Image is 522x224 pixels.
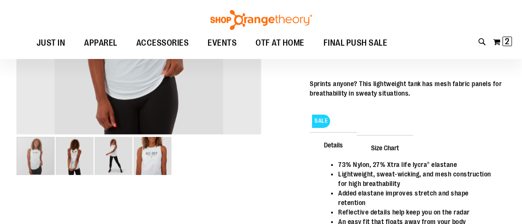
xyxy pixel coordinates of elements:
[310,79,505,98] div: Sprints anyone? This lightweight tank has mesh fabric panels for breathability in sweaty situations.
[95,137,133,175] img: Alternate image #2 for 1451733
[17,136,56,176] div: image 1 of 4
[209,10,313,30] img: Shop Orangetheory
[133,137,171,175] img: Alternate image #3 for 1451733
[357,135,413,160] span: Size Chart
[310,132,357,157] span: Details
[37,32,66,54] span: JUST IN
[95,136,133,176] div: image 3 of 4
[338,207,496,217] li: Reflective details help keep you on the radar
[56,137,94,175] img: Alternate image #1 for 1451733
[338,169,496,188] li: Lightweight, sweat-wicking, and mesh construction for high breathability
[27,32,75,54] a: JUST IN
[136,32,189,54] span: ACCESSORIES
[323,32,388,54] span: FINAL PUSH SALE
[127,32,199,54] a: ACCESSORIES
[208,32,237,54] span: EVENTS
[256,32,304,54] span: OTF AT HOME
[56,136,95,176] div: image 2 of 4
[338,188,496,207] li: Added elastane improves stretch and shape retention
[75,32,127,54] a: APPAREL
[338,160,496,169] li: 73% Nylon, 27% Xtra life lycra® elastane
[505,37,510,46] span: 2
[246,32,314,54] a: OTF AT HOME
[312,115,330,127] span: SALE
[84,32,117,54] span: APPAREL
[198,32,246,54] a: EVENTS
[133,136,171,176] div: image 4 of 4
[314,32,397,54] a: FINAL PUSH SALE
